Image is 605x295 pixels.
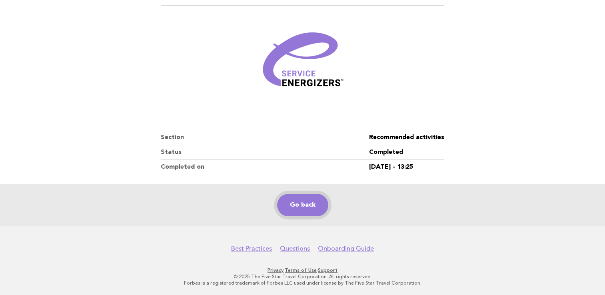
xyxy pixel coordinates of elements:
[58,273,547,280] p: © 2025 The Five Star Travel Corporation. All rights reserved.
[280,245,310,253] a: Questions
[58,280,547,286] p: Forbes is a registered trademark of Forbes LLC used under license by The Five Star Travel Corpora...
[58,267,547,273] p: · ·
[369,130,444,145] dd: Recommended activities
[161,160,369,174] dt: Completed on
[255,15,351,111] img: Verified
[277,194,328,216] a: Go back
[231,245,272,253] a: Best Practices
[369,145,444,160] dd: Completed
[268,267,284,273] a: Privacy
[161,130,369,145] dt: Section
[161,145,369,160] dt: Status
[369,160,444,174] dd: [DATE] - 13:25
[285,267,317,273] a: Terms of Use
[318,245,374,253] a: Onboarding Guide
[318,267,337,273] a: Support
